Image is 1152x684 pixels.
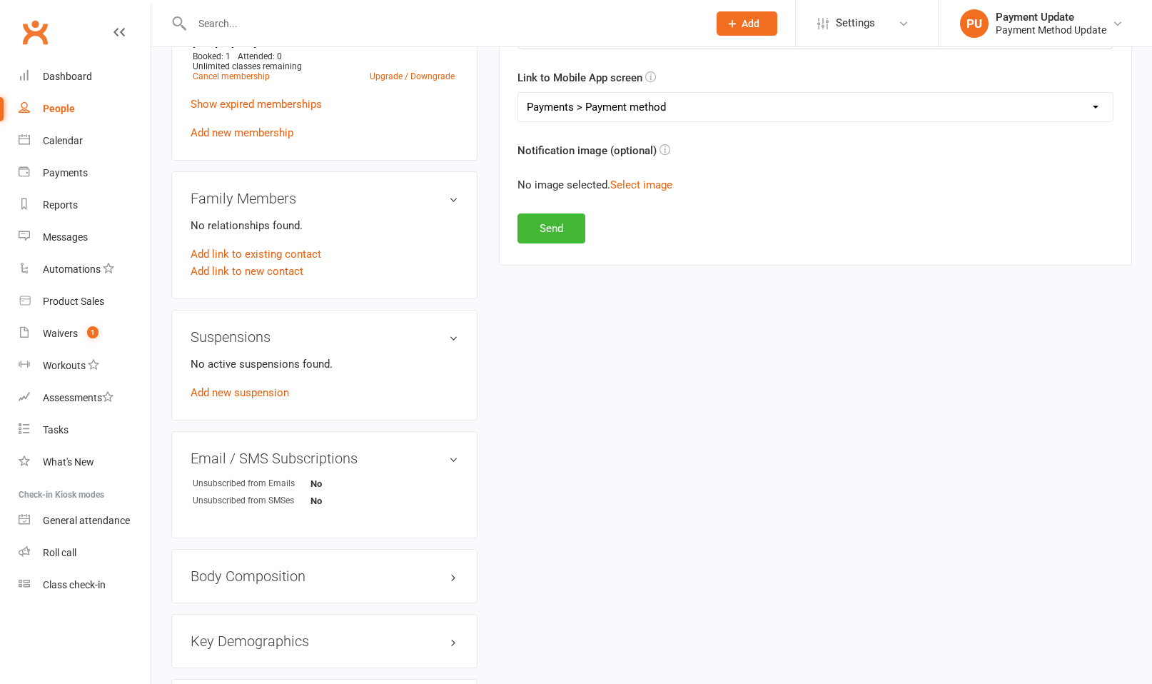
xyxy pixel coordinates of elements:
[19,350,151,382] a: Workouts
[193,494,310,508] div: Unsubscribed from SMSes
[191,568,458,584] h3: Body Composition
[43,360,86,371] div: Workouts
[996,11,1106,24] div: Payment Update
[43,515,130,526] div: General attendance
[193,39,218,49] span: [DATE]
[960,9,989,38] div: PU
[19,382,151,414] a: Assessments
[43,392,113,403] div: Assessments
[43,296,104,307] div: Product Sales
[43,424,69,436] div: Tasks
[238,51,282,61] span: Attended: 0
[191,246,321,263] a: Add link to existing contact
[996,24,1106,36] div: Payment Method Update
[191,356,458,373] p: No active suspensions found.
[19,537,151,569] a: Roll call
[43,328,78,339] div: Waivers
[19,93,151,125] a: People
[19,286,151,318] a: Product Sales
[19,414,151,446] a: Tasks
[191,217,458,234] p: No relationships found.
[193,61,302,71] span: Unlimited classes remaining
[19,318,151,350] a: Waivers 1
[19,61,151,93] a: Dashboard
[191,451,458,466] h3: Email / SMS Subscriptions
[19,125,151,157] a: Calendar
[43,167,88,178] div: Payments
[370,71,455,81] a: Upgrade / Downgrade
[191,386,289,399] a: Add new suspension
[19,221,151,253] a: Messages
[19,446,151,478] a: What's New
[43,71,92,82] div: Dashboard
[191,263,303,280] a: Add link to new contact
[19,253,151,286] a: Automations
[43,456,94,468] div: What's New
[517,69,642,86] label: Link to Mobile App screen
[310,496,393,506] strong: No
[517,176,1113,193] div: No image selected.
[191,329,458,345] h3: Suspensions
[191,191,458,206] h3: Family Members
[191,633,458,649] h3: Key Demographics
[193,71,270,81] a: Cancel membership
[191,98,322,111] a: Show expired memberships
[231,39,256,49] span: [DATE]
[43,263,101,275] div: Automations
[191,126,293,139] a: Add new membership
[742,18,759,29] span: Add
[517,213,585,243] button: Send
[43,547,76,558] div: Roll call
[43,231,88,243] div: Messages
[43,135,83,146] div: Calendar
[43,579,106,590] div: Class check-in
[610,176,672,193] button: Select image
[193,477,310,491] div: Unsubscribed from Emails
[43,199,78,211] div: Reports
[310,478,393,489] strong: No
[517,142,657,159] label: Notification image (optional)
[836,7,875,39] span: Settings
[717,11,777,36] button: Add
[19,157,151,189] a: Payments
[19,505,151,537] a: General attendance kiosk mode
[19,569,151,601] a: Class kiosk mode
[193,51,231,61] span: Booked: 1
[17,14,53,50] a: Clubworx
[87,326,98,338] span: 1
[188,14,698,34] input: Search...
[43,103,75,114] div: People
[19,189,151,221] a: Reports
